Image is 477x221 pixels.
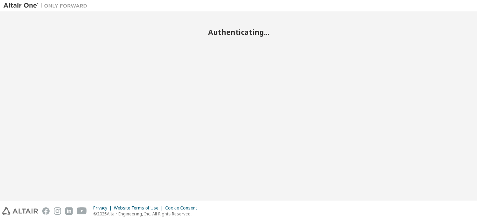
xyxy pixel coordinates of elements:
img: Altair One [3,2,91,9]
img: youtube.svg [77,207,87,215]
h2: Authenticating... [3,28,474,37]
div: Privacy [93,205,114,211]
img: linkedin.svg [65,207,73,215]
img: facebook.svg [42,207,50,215]
div: Cookie Consent [165,205,201,211]
p: © 2025 Altair Engineering, Inc. All Rights Reserved. [93,211,201,217]
div: Website Terms of Use [114,205,165,211]
img: altair_logo.svg [2,207,38,215]
img: instagram.svg [54,207,61,215]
